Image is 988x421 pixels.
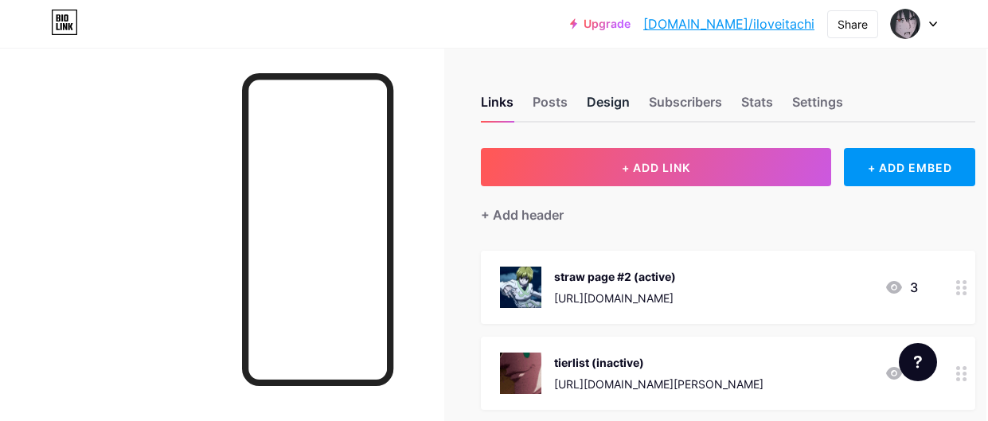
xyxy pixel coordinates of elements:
div: Settings [792,92,843,121]
div: [URL][DOMAIN_NAME] [554,290,676,306]
div: Share [838,16,868,33]
div: + Add header [481,205,564,224]
div: [URL][DOMAIN_NAME][PERSON_NAME] [554,376,763,392]
div: + ADD EMBED [844,148,975,186]
div: 0 [885,364,918,383]
button: + ADD LINK [481,148,831,186]
div: straw page #2 (active) [554,268,676,285]
img: tierlist (inactive) [500,353,541,394]
div: Links [481,92,514,121]
div: tierlist (inactive) [554,354,763,371]
a: Upgrade [570,18,631,30]
div: 3 [885,278,918,297]
img: ELLA MARIE FNAF!!!!!!!! [890,9,920,39]
div: Stats [741,92,773,121]
a: [DOMAIN_NAME]/iloveitachi [643,14,814,33]
div: Posts [533,92,568,121]
div: Design [587,92,630,121]
span: + ADD LINK [622,161,690,174]
img: straw page #2 (active) [500,267,541,308]
div: Subscribers [649,92,722,121]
